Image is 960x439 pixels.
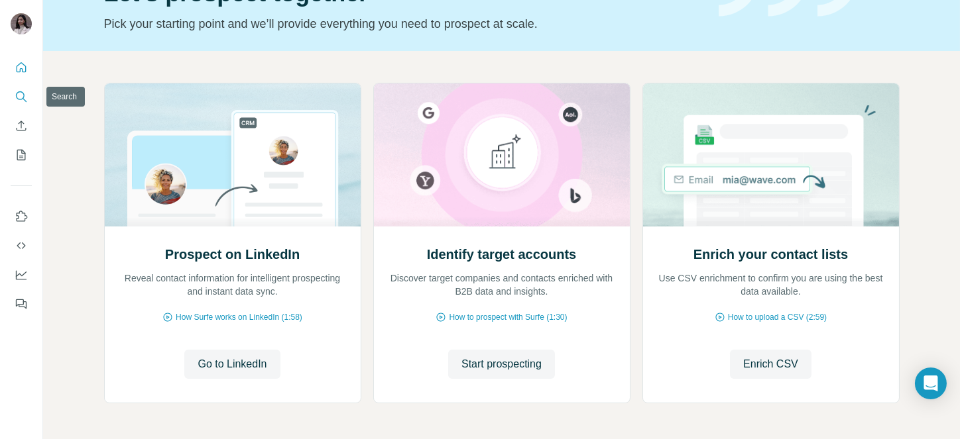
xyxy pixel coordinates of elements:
[11,234,32,258] button: Use Surfe API
[11,13,32,34] img: Avatar
[11,56,32,79] button: Quick start
[165,245,300,264] h2: Prospect on LinkedIn
[728,311,827,323] span: How to upload a CSV (2:59)
[11,85,32,109] button: Search
[915,367,947,399] div: Open Intercom Messenger
[427,245,577,264] h2: Identify target accounts
[693,245,848,264] h2: Enrich your contact lists
[449,311,567,323] span: How to prospect with Surfe (1:30)
[11,114,32,138] button: Enrich CSV
[642,83,900,226] img: Enrich your contact lists
[387,271,617,298] p: Discover target companies and contacts enriched with B2B data and insights.
[104,83,361,226] img: Prospect on LinkedIn
[730,350,811,379] button: Enrich CSV
[461,356,542,372] span: Start prospecting
[11,205,32,228] button: Use Surfe on LinkedIn
[104,15,703,33] p: Pick your starting point and we’ll provide everything you need to prospect at scale.
[448,350,555,379] button: Start prospecting
[656,271,886,298] p: Use CSV enrichment to confirm you are using the best data available.
[373,83,630,226] img: Identify target accounts
[198,356,267,372] span: Go to LinkedIn
[11,143,32,167] button: My lists
[184,350,280,379] button: Go to LinkedIn
[11,263,32,287] button: Dashboard
[176,311,302,323] span: How Surfe works on LinkedIn (1:58)
[743,356,798,372] span: Enrich CSV
[11,292,32,316] button: Feedback
[118,271,347,298] p: Reveal contact information for intelligent prospecting and instant data sync.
